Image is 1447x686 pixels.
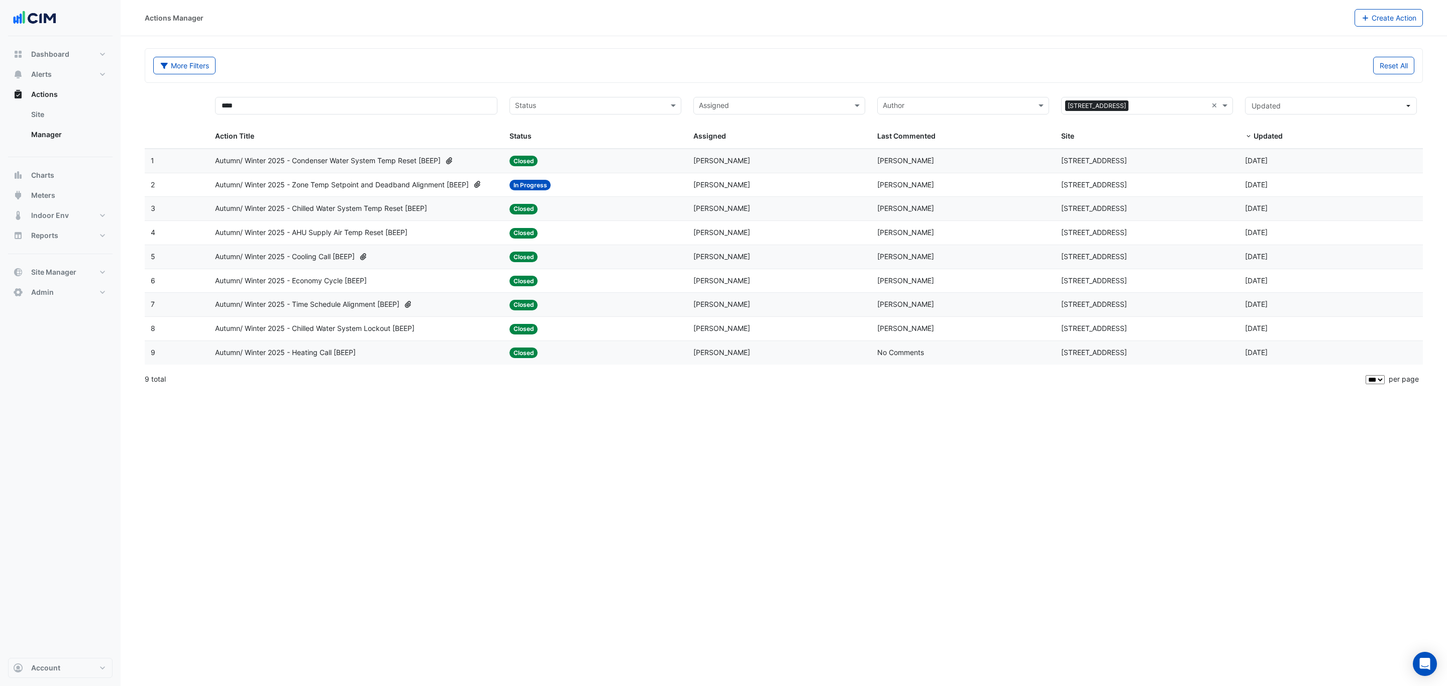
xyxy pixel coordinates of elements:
[509,228,538,239] span: Closed
[877,324,934,332] span: [PERSON_NAME]
[693,156,750,165] span: [PERSON_NAME]
[1061,300,1127,308] span: [STREET_ADDRESS]
[1245,156,1268,165] span: 2025-08-01T16:06:22.301
[693,132,726,140] span: Assigned
[8,185,113,205] button: Meters
[877,348,924,357] span: No Comments
[8,282,113,302] button: Admin
[13,69,23,79] app-icon: Alerts
[1061,324,1127,332] span: [STREET_ADDRESS]
[215,203,427,214] span: Autumn/ Winter 2025 - Chilled Water System Temp Reset [BEEP]
[145,367,1364,392] div: 9 total
[31,210,69,220] span: Indoor Env
[509,180,551,190] span: In Progress
[8,64,113,84] button: Alerts
[31,49,69,59] span: Dashboard
[1245,97,1417,115] button: Updated
[1061,276,1127,285] span: [STREET_ADDRESS]
[1211,100,1220,111] span: Clear
[1413,652,1437,676] div: Open Intercom Messenger
[1252,101,1281,110] span: Updated
[693,204,750,212] span: [PERSON_NAME]
[151,324,155,332] span: 8
[13,267,23,277] app-icon: Site Manager
[1355,9,1423,27] button: Create Action
[8,104,113,149] div: Actions
[1245,180,1268,189] span: 2025-08-01T16:02:48.570
[215,347,356,359] span: Autumn/ Winter 2025 - Heating Call [BEEP]
[215,251,355,263] span: Autumn/ Winter 2025 - Cooling Call [BEEP]
[1245,228,1268,237] span: 2025-07-07T16:48:03.672
[13,210,23,220] app-icon: Indoor Env
[151,276,155,285] span: 6
[1254,132,1283,140] span: Updated
[1061,204,1127,212] span: [STREET_ADDRESS]
[31,663,60,673] span: Account
[877,228,934,237] span: [PERSON_NAME]
[877,156,934,165] span: [PERSON_NAME]
[151,228,155,237] span: 4
[509,276,538,286] span: Closed
[215,227,407,239] span: Autumn/ Winter 2025 - AHU Supply Air Temp Reset [BEEP]
[215,179,469,191] span: Autumn/ Winter 2025 - Zone Temp Setpoint and Deadband Alignment [BEEP]
[1061,156,1127,165] span: [STREET_ADDRESS]
[1245,300,1268,308] span: 2025-06-17T10:27:13.310
[31,69,52,79] span: Alerts
[1061,252,1127,261] span: [STREET_ADDRESS]
[1061,132,1074,140] span: Site
[509,252,538,262] span: Closed
[13,89,23,99] app-icon: Actions
[215,299,399,310] span: Autumn/ Winter 2025 - Time Schedule Alignment [BEEP]
[693,276,750,285] span: [PERSON_NAME]
[13,287,23,297] app-icon: Admin
[877,300,934,308] span: [PERSON_NAME]
[13,231,23,241] app-icon: Reports
[1061,180,1127,189] span: [STREET_ADDRESS]
[509,348,538,358] span: Closed
[509,204,538,214] span: Closed
[8,165,113,185] button: Charts
[1245,324,1268,332] span: 2025-06-13T15:29:48.725
[693,300,750,308] span: [PERSON_NAME]
[509,156,538,166] span: Closed
[509,132,532,140] span: Status
[8,44,113,64] button: Dashboard
[693,348,750,357] span: [PERSON_NAME]
[31,190,55,200] span: Meters
[215,155,441,167] span: Autumn/ Winter 2025 - Condenser Water System Temp Reset [BEEP]
[877,252,934,261] span: [PERSON_NAME]
[1245,252,1268,261] span: 2025-06-24T09:59:17.290
[31,287,54,297] span: Admin
[151,348,155,357] span: 9
[693,180,750,189] span: [PERSON_NAME]
[151,204,155,212] span: 3
[8,225,113,246] button: Reports
[151,300,155,308] span: 7
[151,180,155,189] span: 2
[151,252,155,261] span: 5
[693,252,750,261] span: [PERSON_NAME]
[31,231,58,241] span: Reports
[12,8,57,28] img: Company Logo
[877,132,936,140] span: Last Commented
[1245,204,1268,212] span: 2025-07-07T16:50:23.950
[1061,348,1127,357] span: [STREET_ADDRESS]
[13,170,23,180] app-icon: Charts
[1245,276,1268,285] span: 2025-06-24T08:55:12.729
[13,190,23,200] app-icon: Meters
[693,324,750,332] span: [PERSON_NAME]
[151,156,154,165] span: 1
[1389,375,1419,383] span: per page
[877,180,934,189] span: [PERSON_NAME]
[13,49,23,59] app-icon: Dashboard
[8,262,113,282] button: Site Manager
[215,132,254,140] span: Action Title
[1373,57,1414,74] button: Reset All
[8,658,113,678] button: Account
[153,57,216,74] button: More Filters
[509,300,538,310] span: Closed
[509,324,538,334] span: Closed
[693,228,750,237] span: [PERSON_NAME]
[8,84,113,104] button: Actions
[23,104,113,125] a: Site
